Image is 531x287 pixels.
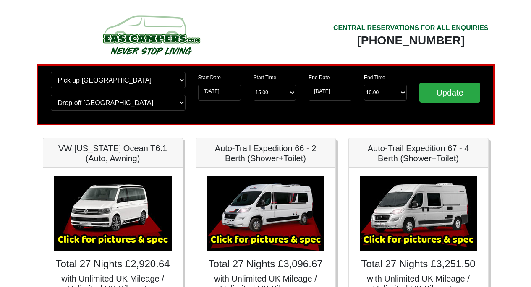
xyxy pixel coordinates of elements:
input: Return Date [309,85,351,101]
div: CENTRAL RESERVATIONS FOR ALL ENQUIRIES [333,23,489,33]
img: VW California Ocean T6.1 (Auto, Awning) [54,176,172,251]
div: [PHONE_NUMBER] [333,33,489,48]
h5: Auto-Trail Expedition 66 - 2 Berth (Shower+Toilet) [204,143,327,163]
h5: Auto-Trail Expedition 67 - 4 Berth (Shower+Toilet) [357,143,480,163]
img: Auto-Trail Expedition 67 - 4 Berth (Shower+Toilet) [360,176,477,251]
label: End Time [364,74,385,81]
img: Auto-Trail Expedition 66 - 2 Berth (Shower+Toilet) [207,176,324,251]
h4: Total 27 Nights £2,920.64 [52,258,174,270]
input: Update [419,83,481,103]
input: Start Date [198,85,241,101]
h5: VW [US_STATE] Ocean T6.1 (Auto, Awning) [52,143,174,163]
img: campers-checkout-logo.png [71,12,231,58]
h4: Total 27 Nights £3,251.50 [357,258,480,270]
label: End Date [309,74,330,81]
label: Start Date [198,74,221,81]
h4: Total 27 Nights £3,096.67 [204,258,327,270]
label: Start Time [254,74,277,81]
